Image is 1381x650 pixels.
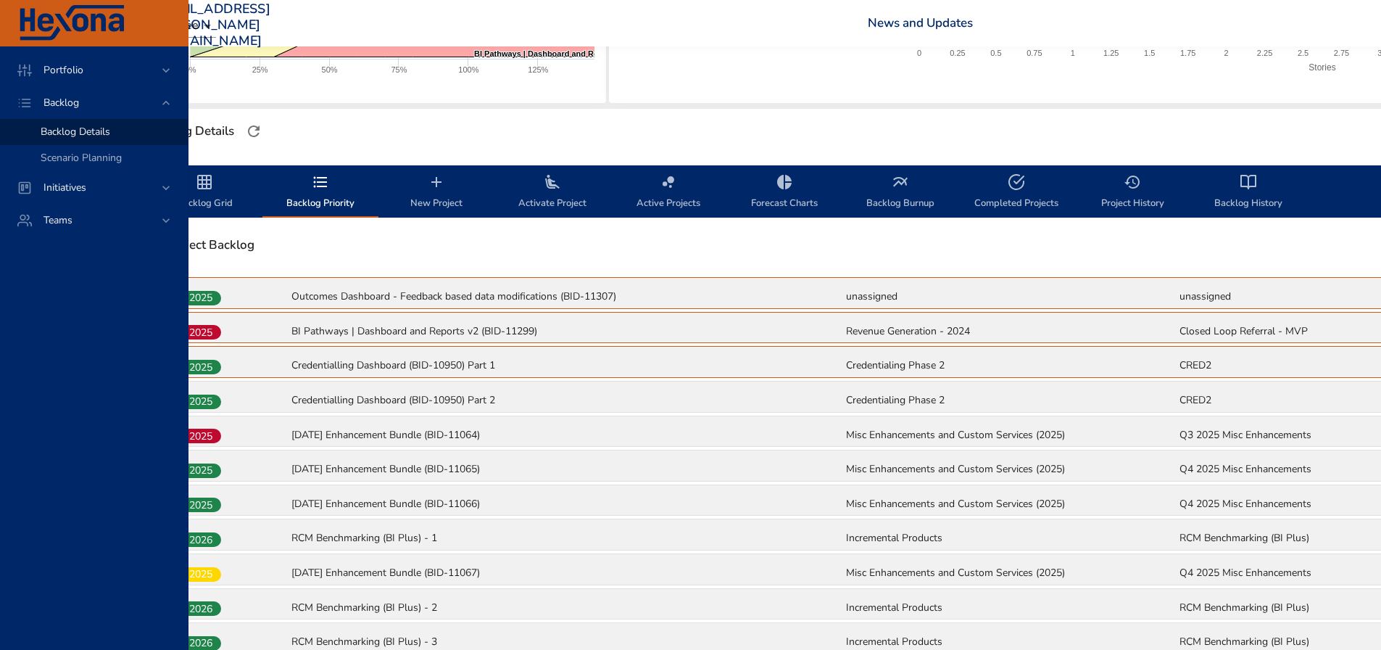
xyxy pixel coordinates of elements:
[154,1,270,49] h3: [EMAIL_ADDRESS][PERSON_NAME][DOMAIN_NAME]
[181,325,221,340] span: 2025
[181,498,221,512] div: 2025
[1083,173,1182,212] span: Project History
[846,531,1176,546] p: Incremental Products
[291,358,843,373] p: Credentialling Dashboard (BID-10950) Part 1
[243,120,265,142] button: Refresh Page
[387,173,486,212] span: New Project
[851,173,950,212] span: Backlog Burnup
[1224,49,1229,57] text: 2
[41,151,122,165] span: Scenario Planning
[917,49,921,57] text: 0
[474,49,676,58] text: BI Pathways | Dashboard and Reports v2 (BID-11299)
[181,429,221,443] div: 2025
[41,125,110,139] span: Backlog Details
[967,173,1066,212] span: Completed Projects
[142,120,239,143] div: Backlog Details
[1309,62,1336,73] text: Stories
[291,635,843,649] p: RCM Benchmarking (BI Plus) - 3
[181,463,221,478] span: 2025
[291,393,843,408] p: Credentialling Dashboard (BID-10950) Part 2
[1071,49,1075,57] text: 1
[950,49,966,57] text: 0.25
[291,566,843,580] p: [DATE] Enhancement Bundle (BID-11067)
[181,567,221,582] span: 2025
[503,173,602,212] span: Activate Project
[1144,49,1155,57] text: 1.5
[291,462,843,477] p: [DATE] Enhancement Bundle (BID-11065)
[181,532,221,548] span: 2026
[458,65,478,74] text: 100%
[32,213,84,227] span: Teams
[846,462,1176,477] p: Misc Enhancements and Custom Services (2025)
[32,96,91,110] span: Backlog
[291,428,843,443] p: [DATE] Enhancement Bundle (BID-11064)
[181,290,221,305] span: 2025
[1103,49,1119,57] text: 1.25
[291,531,843,546] p: RCM Benchmarking (BI Plus) - 1
[32,63,95,77] span: Portfolio
[181,498,221,513] span: 2025
[1199,173,1298,212] span: Backlog History
[181,601,221,616] div: 2026
[291,324,843,339] p: BI Pathways | Dashboard and Reports v2 (BID-11299)
[181,325,221,340] div: 2025
[181,291,221,305] div: 2025
[868,15,973,31] a: News and Updates
[735,173,834,212] span: Forecast Charts
[528,65,548,74] text: 125%
[846,393,1176,408] p: Credentialing Phase 2
[846,566,1176,580] p: Misc Enhancements and Custom Services (2025)
[322,65,338,74] text: 50%
[846,358,1176,373] p: Credentialing Phase 2
[1334,49,1349,57] text: 2.75
[155,173,254,212] span: Backlog Grid
[846,497,1176,511] p: Misc Enhancements and Custom Services (2025)
[291,497,843,511] p: [DATE] Enhancement Bundle (BID-11066)
[846,428,1176,443] p: Misc Enhancements and Custom Services (2025)
[181,429,221,444] span: 2025
[252,65,268,74] text: 25%
[181,567,221,582] div: 2025
[181,394,221,409] span: 2025
[846,324,1176,339] p: Revenue Generation - 2024
[181,360,221,375] span: 2025
[846,635,1176,649] p: Incremental Products
[991,49,1002,57] text: 0.5
[1298,49,1309,57] text: 2.5
[271,173,370,212] span: Backlog Priority
[846,289,1176,304] p: unassigned
[291,601,843,615] p: RCM Benchmarking (BI Plus) - 2
[619,173,718,212] span: Active Projects
[185,65,196,74] text: 0%
[391,65,407,74] text: 75%
[291,289,843,304] p: Outcomes Dashboard - Feedback based data modifications (BID-11307)
[17,5,126,41] img: Hexona
[1027,49,1042,57] text: 0.75
[181,601,221,617] span: 2026
[846,601,1176,615] p: Incremental Products
[181,360,221,374] div: 2025
[1257,49,1272,57] text: 2.25
[1180,49,1195,57] text: 1.75
[32,181,98,194] span: Initiatives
